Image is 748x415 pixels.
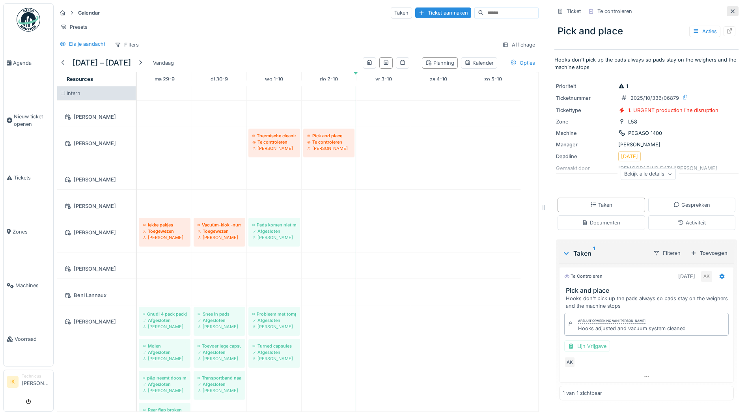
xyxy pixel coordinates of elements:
div: Pick and place [554,21,739,41]
div: Affichage [499,39,539,50]
div: [DATE] [678,273,695,280]
div: Manager [556,141,615,148]
div: Opties [507,57,539,69]
div: lekke pakjes [143,222,187,228]
div: Kalender [464,59,494,67]
div: Molen [143,343,187,349]
div: Afgesloten [143,349,187,355]
div: Presets [57,21,91,33]
div: Snee in pads [198,311,241,317]
sup: 1 [593,249,595,258]
p: Hooks don't pick up the pads always so pads stay on the weighers and the machine stops [554,56,739,71]
a: Tickets [4,151,53,205]
div: Vacuüm-klok -nummer op elk pakje printen [198,222,241,228]
div: Gnudi 4 pack packje probleem [143,311,187,317]
div: Ticket [567,7,581,15]
div: Eis je aandacht [69,40,105,48]
span: Resources [67,76,93,82]
div: Rear flap broken [143,407,187,413]
span: Agenda [13,59,50,67]
div: Documenten [582,219,620,226]
div: Ticket aanmaken [415,7,471,18]
div: 1. URGENT production line disruption [628,107,718,114]
span: Machines [15,282,50,289]
div: Pick and place [307,133,351,139]
div: [PERSON_NAME] [252,145,296,151]
a: Machines [4,259,53,312]
div: [PERSON_NAME] [198,387,241,394]
div: AK [564,357,575,368]
div: Te controleren [307,139,351,145]
div: Turned capsules [252,343,296,349]
strong: Calendar [75,9,103,17]
div: Toevoegen [687,248,731,258]
div: Vandaag [150,58,177,68]
a: 29 september 2025 [153,74,177,84]
div: Filters [111,39,142,50]
a: 1 oktober 2025 [263,74,285,84]
div: [PERSON_NAME] [62,317,131,327]
div: Acties [689,26,720,37]
div: [PERSON_NAME] [143,323,187,330]
div: Transportband naar corti draait niet [198,375,241,381]
div: Deadline [556,153,615,160]
div: Prioriteit [556,82,615,90]
div: Beni Lannaux [62,290,131,300]
div: [PERSON_NAME] [307,145,351,151]
div: [PERSON_NAME] [62,264,131,274]
div: Te controleren [564,273,603,280]
div: [PERSON_NAME] [198,234,241,241]
div: Tickettype [556,107,615,114]
span: Zones [13,228,50,236]
div: Te controleren [252,139,296,145]
div: Taken [391,7,412,19]
a: Zones [4,205,53,258]
div: p&p neemt doos maar gaat niet verder [143,375,187,381]
div: [PERSON_NAME] [62,112,131,122]
a: Agenda [4,36,53,90]
div: Taken [562,249,647,258]
h3: Pick and place [566,287,730,294]
div: [PERSON_NAME] [62,228,131,237]
div: Toevoer lege capsules [198,343,241,349]
a: Voorraad [4,312,53,366]
h5: [DATE] – [DATE] [73,58,131,67]
div: [PERSON_NAME] [62,138,131,148]
div: Afgesloten [198,349,241,355]
div: Afsluit opmerking van [PERSON_NAME] [578,318,645,324]
div: PEGASO 1400 [628,129,662,137]
div: Bekijk alle details [621,168,676,180]
div: Afgesloten [143,317,187,323]
div: Planning [425,59,454,67]
div: Afgesloten [252,317,296,323]
div: Toegewezen [143,228,187,234]
div: Afgesloten [143,381,187,387]
div: [PERSON_NAME] [62,175,131,185]
a: 4 oktober 2025 [428,74,449,84]
a: IK Technicus[PERSON_NAME] [7,373,50,392]
div: AK [701,271,712,282]
div: Pads komen niet mooi in uitgangsband naar esapack [252,222,296,228]
div: [PERSON_NAME] [62,201,131,211]
div: [PERSON_NAME] [198,323,241,330]
div: Taken [590,201,612,209]
span: Nieuw ticket openen [14,113,50,128]
div: [PERSON_NAME] [252,234,296,241]
div: Afgesloten [252,349,296,355]
span: Intern [67,90,80,96]
div: L58 [628,118,637,125]
div: Hooks don't pick up the pads always so pads stay on the weighers and the machine stops [566,295,730,310]
div: Te controleren [597,7,632,15]
a: 30 september 2025 [209,74,230,84]
div: Filteren [650,247,684,259]
span: Voorraad [15,335,50,343]
div: [PERSON_NAME] [252,323,296,330]
li: IK [7,376,19,388]
div: Machine [556,129,615,137]
div: [PERSON_NAME] [143,234,187,241]
div: Activiteit [678,219,706,226]
div: Ticketnummer [556,94,615,102]
div: [PERSON_NAME] [198,355,241,362]
div: [PERSON_NAME] [252,355,296,362]
div: Technicus [22,373,50,379]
